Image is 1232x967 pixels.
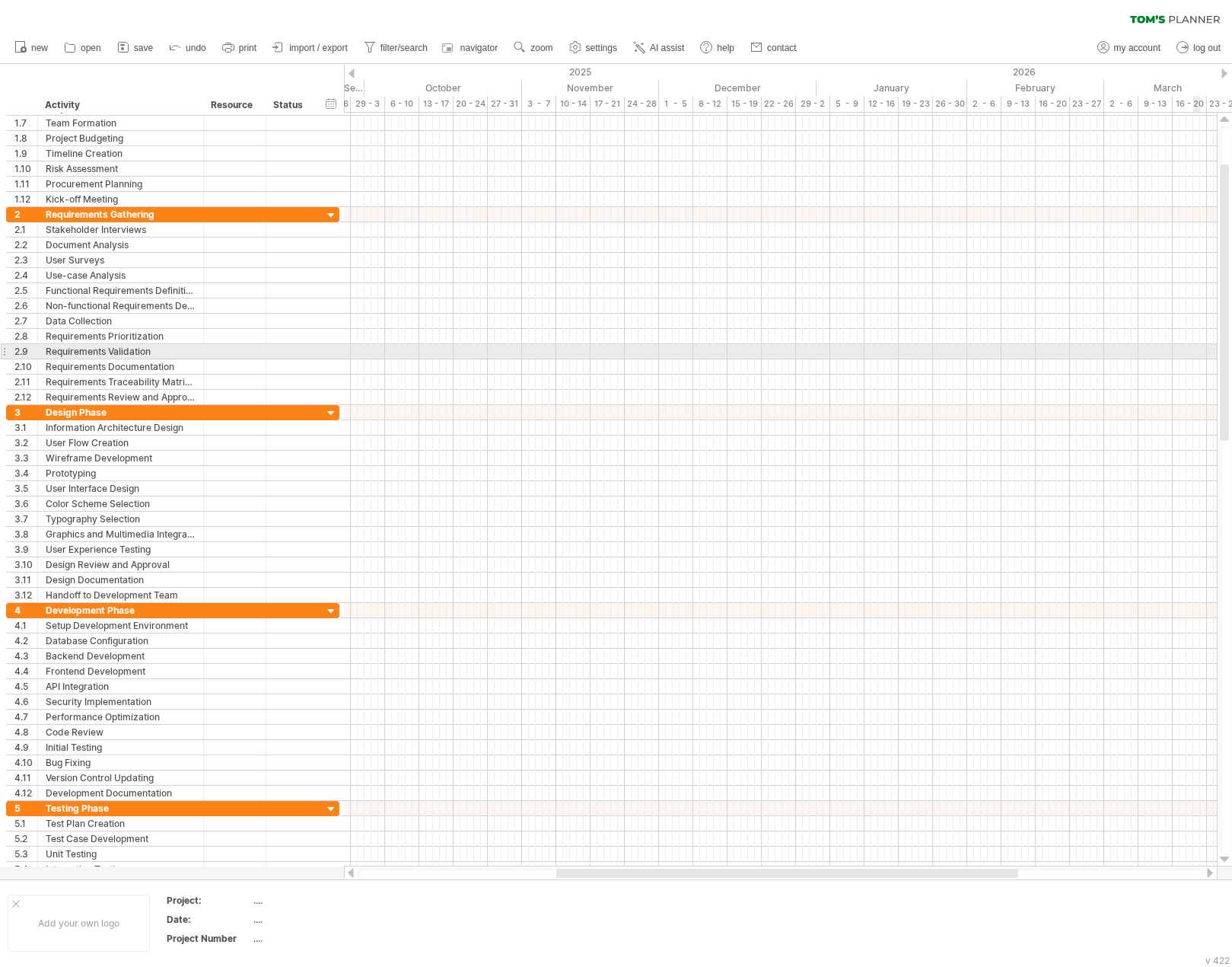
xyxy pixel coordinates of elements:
span: print [239,43,256,53]
a: open [60,38,106,58]
div: 3.8 [14,527,37,541]
div: Design Documentation [46,573,196,587]
div: Activity [45,97,195,113]
div: Code Review [46,725,196,739]
div: Wireframe Development [46,451,196,465]
div: 3.1 [14,420,37,435]
div: 9 - 13 [1001,96,1036,112]
div: Unit Testing [46,847,196,861]
div: February 2026 [967,80,1104,96]
div: 10 - 14 [556,96,591,112]
div: Requirements Prioritization [46,329,196,343]
div: Project Number [167,932,250,945]
div: 4.1 [14,618,37,633]
span: AI assist [650,43,684,53]
div: 3.6 [14,496,37,511]
div: 16 - 20 [1173,96,1207,112]
div: 16 - 20 [1036,96,1070,112]
div: Test Case Development [46,831,196,846]
span: save [134,43,153,53]
div: 1.9 [14,146,37,161]
div: December 2025 [659,80,817,96]
div: Graphics and Multimedia Integration [46,527,196,541]
div: 1 - 5 [659,96,693,112]
div: 4.2 [14,633,37,648]
div: 29 - 2 [796,96,830,112]
div: 3.12 [14,588,37,602]
a: AI assist [629,38,689,58]
a: new [11,38,53,58]
div: 4.11 [14,771,37,785]
div: January 2026 [817,80,967,96]
div: User Surveys [46,253,196,267]
div: 5.2 [14,831,37,846]
a: filter/search [360,38,432,58]
div: 4.10 [14,755,37,770]
div: 3.4 [14,466,37,480]
div: 12 - 16 [864,96,899,112]
div: Add your own logo [8,895,150,952]
div: 3.9 [14,542,37,557]
div: User Flow Creation [46,436,196,450]
div: Version Control Updating [46,771,196,785]
div: 2.7 [14,314,37,328]
div: 2.6 [14,298,37,313]
div: 4.6 [14,694,37,709]
div: Procurement Planning [46,177,196,191]
div: Color Scheme Selection [46,496,196,511]
div: 24 - 28 [625,96,659,112]
a: import / export [269,38,352,58]
div: 8 - 12 [693,96,727,112]
div: 23 - 27 [1070,96,1104,112]
div: 3.10 [14,557,37,572]
div: 4.5 [14,679,37,694]
div: 1.8 [14,131,37,145]
div: Performance Optimization [46,710,196,724]
div: 29 - 3 [351,96,385,112]
a: log out [1173,38,1225,58]
div: User Experience Testing [46,542,196,557]
div: Stakeholder Interviews [46,222,196,237]
div: .... [253,932,381,945]
div: 2 [14,207,37,222]
div: Initial Testing [46,740,196,755]
div: Information Architecture Design [46,420,196,435]
a: settings [565,38,622,58]
div: November 2025 [522,80,659,96]
div: Project Budgeting [46,131,196,145]
a: undo [165,38,211,58]
a: contact [747,38,801,58]
div: Requirements Documentation [46,359,196,374]
div: 5 - 9 [830,96,864,112]
div: .... [253,913,381,926]
span: new [31,43,48,53]
a: navigator [440,38,502,58]
div: 2.9 [14,344,37,359]
div: Requirements Traceability Matrix Creation [46,375,196,389]
div: 5 [14,801,37,815]
div: Project: [167,894,250,907]
div: 3 [14,405,37,420]
div: 2.11 [14,375,37,389]
div: Risk Assessment [46,161,196,176]
div: Use-case Analysis [46,268,196,282]
div: 4.12 [14,786,37,800]
a: print [218,38,261,58]
div: 3 - 7 [522,96,556,112]
span: import / export [289,43,348,53]
span: open [81,43,101,53]
div: Development Phase [46,603,196,618]
span: zoom [530,43,552,53]
div: Team Formation [46,116,196,130]
div: Status [273,97,307,113]
span: contact [767,43,797,53]
div: Requirements Review and Approval [46,390,196,404]
div: Backend Development [46,649,196,663]
div: 1.12 [14,192,37,206]
div: Data Collection [46,314,196,328]
span: undo [186,43,206,53]
div: Frontend Development [46,664,196,678]
div: 4.9 [14,740,37,755]
div: API Integration [46,679,196,694]
div: Timeline Creation [46,146,196,161]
